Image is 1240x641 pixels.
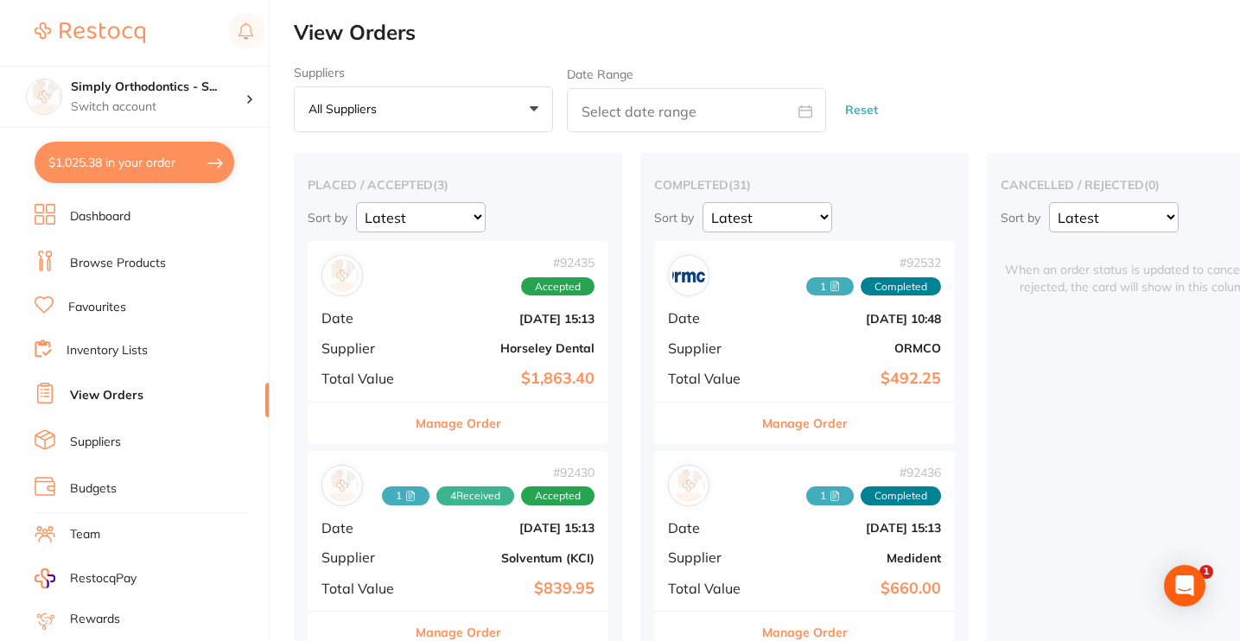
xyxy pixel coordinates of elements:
[806,256,941,270] span: # 92532
[422,521,595,535] b: [DATE] 15:13
[35,22,145,43] img: Restocq Logo
[840,87,883,133] button: Reset
[521,277,595,296] span: Accepted
[321,340,408,356] span: Supplier
[567,88,826,132] input: Select date range
[67,342,148,359] a: Inventory Lists
[321,549,408,565] span: Supplier
[321,371,408,386] span: Total Value
[668,581,754,596] span: Total Value
[308,241,608,444] div: Horseley Dental#92435AcceptedDate[DATE] 15:13SupplierHorseley DentalTotal Value$1,863.40Manage Order
[654,177,955,193] h2: completed ( 31 )
[422,341,595,355] b: Horseley Dental
[35,568,55,588] img: RestocqPay
[422,370,595,388] b: $1,863.40
[768,341,941,355] b: ORMCO
[35,142,234,183] button: $1,025.38 in your order
[668,549,754,565] span: Supplier
[70,611,120,628] a: Rewards
[861,486,941,505] span: Completed
[422,551,595,565] b: Solventum (KCI)
[294,21,1240,45] h2: View Orders
[1199,565,1213,579] span: 1
[27,79,61,114] img: Simply Orthodontics - Sydenham
[768,312,941,326] b: [DATE] 10:48
[806,486,854,505] span: Received
[861,277,941,296] span: Completed
[422,580,595,598] b: $839.95
[382,466,595,479] span: # 92430
[70,387,143,404] a: View Orders
[416,403,501,444] button: Manage Order
[668,340,754,356] span: Supplier
[567,67,633,81] label: Date Range
[70,434,121,451] a: Suppliers
[436,486,514,505] span: Received
[70,480,117,498] a: Budgets
[70,208,130,225] a: Dashboard
[70,526,100,543] a: Team
[654,210,694,225] p: Sort by
[768,370,941,388] b: $492.25
[422,312,595,326] b: [DATE] 15:13
[70,570,137,587] span: RestocqPay
[768,521,941,535] b: [DATE] 15:13
[382,486,429,505] span: Received
[71,79,245,96] h4: Simply Orthodontics - Sydenham
[1001,210,1040,225] p: Sort by
[668,520,754,536] span: Date
[321,581,408,596] span: Total Value
[762,403,848,444] button: Manage Order
[672,469,705,502] img: Medident
[326,469,359,502] img: Solventum (KCI)
[521,486,595,505] span: Accepted
[672,259,705,292] img: ORMCO
[806,466,941,479] span: # 92436
[321,520,408,536] span: Date
[668,371,754,386] span: Total Value
[308,101,384,117] p: All suppliers
[326,259,359,292] img: Horseley Dental
[521,256,595,270] span: # 92435
[308,177,608,193] h2: placed / accepted ( 3 )
[68,299,126,316] a: Favourites
[1164,565,1205,606] div: Open Intercom Messenger
[768,551,941,565] b: Medident
[308,210,347,225] p: Sort by
[70,255,166,272] a: Browse Products
[768,580,941,598] b: $660.00
[35,568,137,588] a: RestocqPay
[35,13,145,53] a: Restocq Logo
[321,310,408,326] span: Date
[806,277,854,296] span: Received
[668,310,754,326] span: Date
[294,66,553,79] label: Suppliers
[71,98,245,116] p: Switch account
[294,86,553,133] button: All suppliers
